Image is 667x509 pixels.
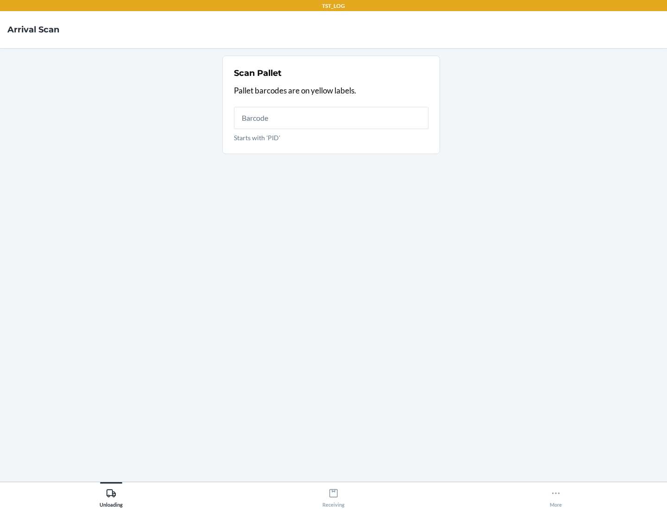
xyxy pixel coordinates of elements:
h2: Scan Pallet [234,67,282,79]
p: TST_LOG [322,2,345,10]
div: Receiving [322,484,345,508]
div: Unloading [100,484,123,508]
button: Receiving [222,482,445,508]
p: Starts with 'PID' [234,133,428,143]
input: Starts with 'PID' [234,107,428,129]
h4: Arrival Scan [7,24,59,36]
p: Pallet barcodes are on yellow labels. [234,85,428,97]
div: More [550,484,562,508]
button: More [445,482,667,508]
